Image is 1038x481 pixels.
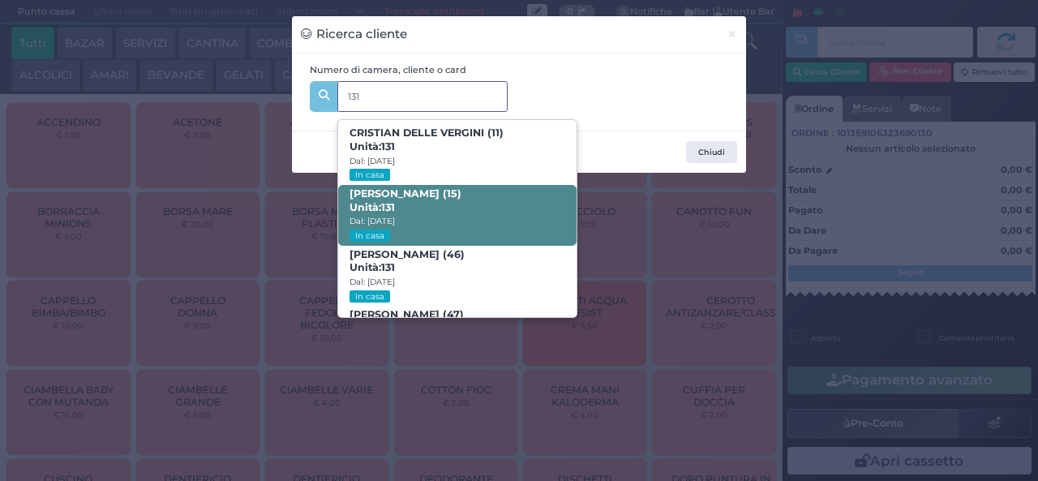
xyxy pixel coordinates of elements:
[350,169,389,181] small: In casa
[381,261,395,273] strong: 131
[310,63,466,77] label: Numero di camera, cliente o card
[718,16,746,53] button: Chiudi
[350,140,395,154] span: Unità:
[727,25,737,43] span: ×
[350,308,464,334] b: [PERSON_NAME] (47)
[350,230,389,242] small: In casa
[301,25,407,44] h3: Ricerca cliente
[350,290,389,303] small: In casa
[381,140,395,152] strong: 131
[350,127,504,152] b: CRISTIAN DELLE VERGINI (11)
[350,216,395,226] small: Dal: [DATE]
[350,156,395,166] small: Dal: [DATE]
[350,201,395,215] span: Unità:
[686,141,737,164] button: Chiudi
[381,201,395,213] strong: 131
[337,81,508,112] input: Es. 'Mario Rossi', '220' o '108123234234'
[350,248,465,274] b: [PERSON_NAME] (46)
[350,261,395,275] span: Unità:
[350,277,395,287] small: Dal: [DATE]
[350,187,461,213] b: [PERSON_NAME] (15)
